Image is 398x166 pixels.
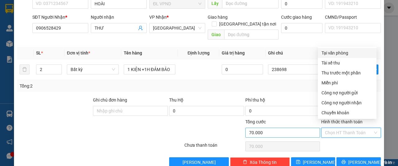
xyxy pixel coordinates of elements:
[93,106,168,116] input: Ghi chú đơn hàng
[296,160,300,165] span: save
[268,64,320,74] input: Ghi Chú
[243,160,247,165] span: delete
[281,23,322,33] input: Cước giao hàng
[124,50,142,55] span: Tên hàng
[93,97,127,102] label: Ghi chú đơn hàng
[208,30,224,40] span: Giao
[169,97,183,102] span: Thu Hộ
[208,15,228,20] span: Giao hàng
[245,97,320,106] div: Phí thu hộ
[153,23,201,33] span: ĐL Quận 1
[222,64,263,74] input: 0
[138,26,143,31] span: user-add
[322,69,373,76] div: Thu trước một phần
[36,50,41,55] span: SL
[224,30,278,40] input: Dọc đường
[322,99,373,106] div: Công nợ người nhận
[322,59,373,66] div: Tài xế thu
[266,47,322,59] th: Ghi chú
[91,14,147,21] div: Người nhận
[322,50,373,56] div: Tại văn phòng
[325,14,381,21] div: CMND/Passport
[341,160,346,165] span: printer
[217,21,279,27] span: [GEOGRAPHIC_DATA] tận nơi
[318,98,377,108] div: Cước gửi hàng sẽ được ghi vào công nợ của người nhận
[318,88,377,98] div: Cước gửi hàng sẽ được ghi vào công nợ của người gửi
[183,159,216,166] span: [PERSON_NAME]
[322,79,373,86] div: Miễn phí
[32,14,88,21] div: SĐT Người Nhận
[322,109,373,116] div: Chuyển khoản
[184,142,245,153] div: Chưa thanh toán
[281,15,312,20] label: Cước giao hàng
[124,64,176,74] input: VD: Bàn, Ghế
[67,50,90,55] span: Đơn vị tính
[303,159,336,166] span: [PERSON_NAME]
[322,89,373,96] div: Công nợ người gửi
[222,50,245,55] span: Giá trị hàng
[348,159,392,166] span: [PERSON_NAME] và In
[250,159,277,166] span: Xóa Thông tin
[20,64,30,74] button: delete
[187,50,210,55] span: Định lượng
[71,65,115,74] span: Bất kỳ
[245,119,266,124] span: Tổng cước
[20,83,154,89] div: Tổng: 2
[149,15,167,20] span: VP Nhận
[321,119,363,124] label: Hình thức thanh toán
